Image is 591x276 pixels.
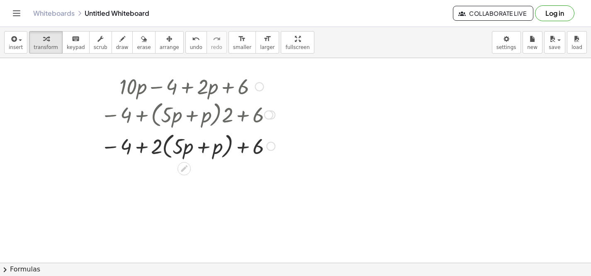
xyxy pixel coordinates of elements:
span: erase [137,44,151,50]
span: scrub [94,44,107,50]
button: Collaborate Live [453,6,533,21]
a: Whiteboards [33,9,75,17]
span: settings [496,44,516,50]
span: undo [190,44,202,50]
button: draw [112,31,133,54]
i: format_size [263,34,271,44]
span: new [527,44,537,50]
button: save [544,31,565,54]
span: keypad [67,44,85,50]
button: undoundo [185,31,207,54]
button: load [567,31,587,54]
span: smaller [233,44,251,50]
span: fullscreen [285,44,309,50]
div: Edit math [178,162,191,175]
button: transform [29,31,63,54]
button: settings [492,31,521,54]
i: format_size [238,34,246,44]
button: keyboardkeypad [62,31,90,54]
span: arrange [160,44,179,50]
button: insert [4,31,27,54]
i: undo [192,34,200,44]
span: transform [34,44,58,50]
i: redo [213,34,221,44]
span: redo [211,44,222,50]
button: Toggle navigation [10,7,23,20]
button: fullscreen [281,31,314,54]
button: erase [132,31,155,54]
button: new [523,31,542,54]
span: load [572,44,582,50]
span: insert [9,44,23,50]
span: draw [116,44,129,50]
span: Collaborate Live [460,10,526,17]
button: scrub [89,31,112,54]
button: format_sizelarger [255,31,279,54]
button: Log in [535,5,574,21]
button: format_sizesmaller [229,31,256,54]
span: save [549,44,560,50]
button: arrange [155,31,184,54]
span: larger [260,44,275,50]
i: keyboard [72,34,80,44]
button: redoredo [207,31,227,54]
